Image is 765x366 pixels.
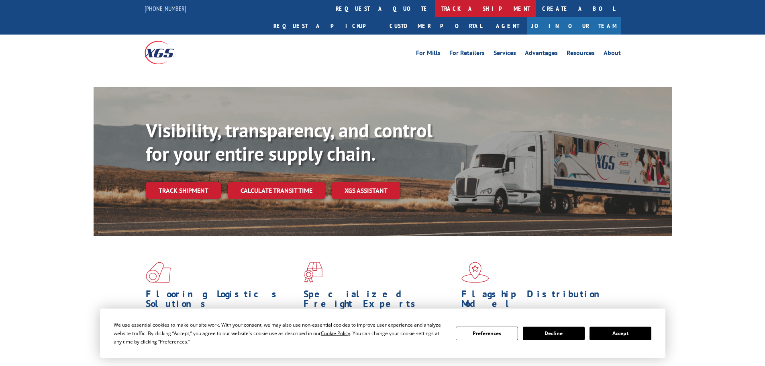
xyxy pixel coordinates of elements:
[304,289,455,313] h1: Specialized Freight Experts
[146,182,221,199] a: Track shipment
[332,182,400,199] a: XGS ASSISTANT
[456,327,518,340] button: Preferences
[267,17,384,35] a: Request a pickup
[228,182,325,199] a: Calculate transit time
[416,50,441,59] a: For Mills
[146,289,298,313] h1: Flooring Logistics Solutions
[146,262,171,283] img: xgs-icon-total-supply-chain-intelligence-red
[114,321,446,346] div: We use essential cookies to make our site work. With your consent, we may also use non-essential ...
[449,50,485,59] a: For Retailers
[321,330,350,337] span: Cookie Policy
[461,262,489,283] img: xgs-icon-flagship-distribution-model-red
[145,4,186,12] a: [PHONE_NUMBER]
[604,50,621,59] a: About
[590,327,651,340] button: Accept
[384,17,488,35] a: Customer Portal
[304,262,322,283] img: xgs-icon-focused-on-flooring-red
[160,338,187,345] span: Preferences
[525,50,558,59] a: Advantages
[461,289,613,313] h1: Flagship Distribution Model
[488,17,527,35] a: Agent
[146,118,432,166] b: Visibility, transparency, and control for your entire supply chain.
[567,50,595,59] a: Resources
[523,327,585,340] button: Decline
[527,17,621,35] a: Join Our Team
[494,50,516,59] a: Services
[100,309,665,358] div: Cookie Consent Prompt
